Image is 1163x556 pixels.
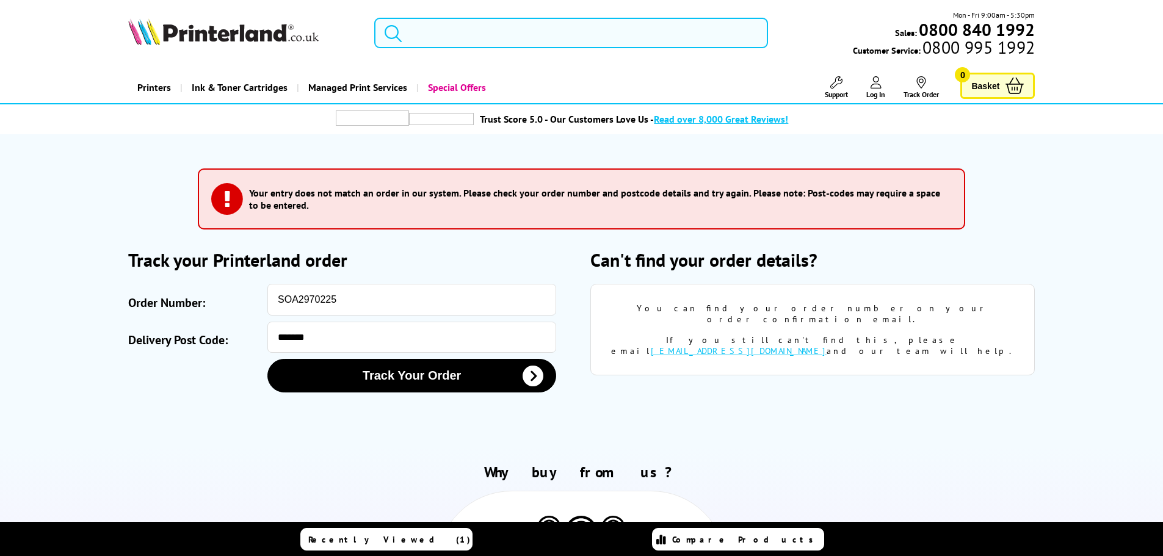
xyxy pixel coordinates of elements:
[971,78,999,94] span: Basket
[480,113,788,125] a: Trust Score 5.0 - Our Customers Love Us -Read over 8,000 Great Reviews!
[866,90,885,99] span: Log In
[192,72,288,103] span: Ink & Toner Cartridges
[128,328,261,353] label: Delivery Post Code:
[128,463,1035,482] h2: Why buy from us?
[267,284,556,316] input: eg: SOA123456 or SO123456
[960,73,1035,99] a: Basket 0
[825,76,848,99] a: Support
[672,534,820,545] span: Compare Products
[921,42,1035,53] span: 0800 995 1992
[409,113,474,125] img: trustpilot rating
[249,187,946,211] h3: Your entry does not match an order in our system. Please check your order number and postcode det...
[535,516,563,547] img: Printer Experts
[180,72,297,103] a: Ink & Toner Cartridges
[128,18,360,48] a: Printerland Logo
[955,67,970,82] span: 0
[128,290,261,316] label: Order Number:
[895,27,917,38] span: Sales:
[853,42,1035,56] span: Customer Service:
[300,528,473,551] a: Recently Viewed (1)
[917,24,1035,35] a: 0800 840 1992
[609,303,1016,325] div: You can find your order number on your order confirmation email.
[919,18,1035,41] b: 0800 840 1992
[267,359,556,392] button: Track Your Order
[128,72,180,103] a: Printers
[866,76,885,99] a: Log In
[654,113,788,125] span: Read over 8,000 Great Reviews!
[904,76,939,99] a: Track Order
[651,345,827,356] a: [EMAIL_ADDRESS][DOMAIN_NAME]
[825,90,848,99] span: Support
[609,334,1016,356] div: If you still can't find this, please email and our team will help.
[953,9,1035,21] span: Mon - Fri 9:00am - 5:30pm
[590,248,1035,272] h2: Can't find your order details?
[600,516,627,547] img: Printer Experts
[308,534,471,545] span: Recently Viewed (1)
[128,248,573,272] h2: Track your Printerland order
[128,18,319,45] img: Printerland Logo
[652,528,824,551] a: Compare Products
[336,110,409,126] img: trustpilot rating
[297,72,416,103] a: Managed Print Services
[416,72,495,103] a: Special Offers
